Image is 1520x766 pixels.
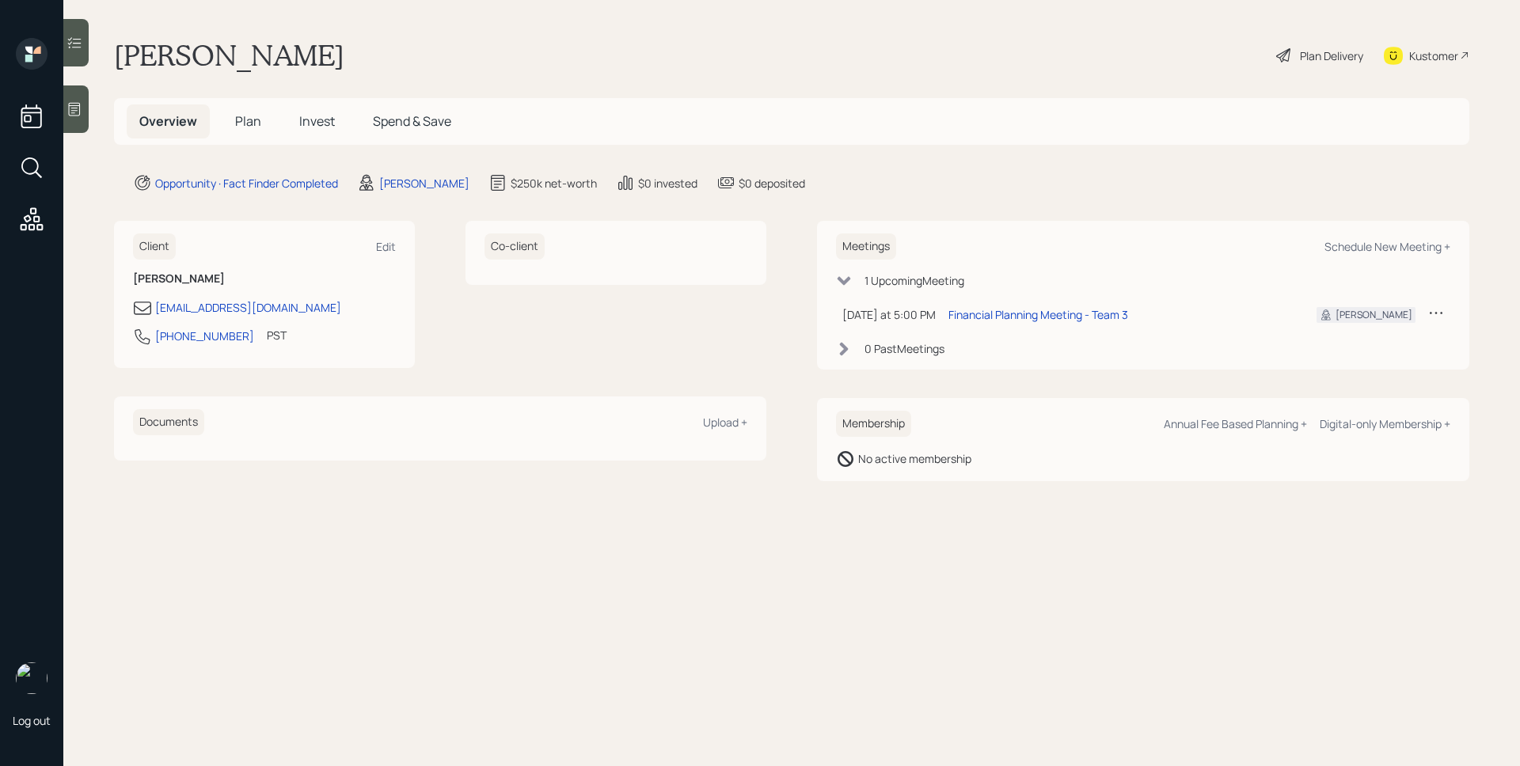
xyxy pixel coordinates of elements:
div: 0 Past Meeting s [864,340,944,357]
h6: Documents [133,409,204,435]
div: Log out [13,713,51,728]
div: $0 deposited [739,175,805,191]
h6: Meetings [836,233,896,260]
h1: [PERSON_NAME] [114,38,344,73]
div: Annual Fee Based Planning + [1164,416,1307,431]
div: Edit [376,239,396,254]
div: PST [267,327,287,343]
h6: [PERSON_NAME] [133,272,396,286]
span: Invest [299,112,335,130]
div: No active membership [858,450,971,467]
div: 1 Upcoming Meeting [864,272,964,289]
div: Opportunity · Fact Finder Completed [155,175,338,191]
div: Schedule New Meeting + [1324,239,1450,254]
div: Upload + [703,415,747,430]
h6: Co-client [484,233,545,260]
div: Plan Delivery [1300,47,1363,64]
div: [PHONE_NUMBER] [155,328,254,344]
h6: Client [133,233,176,260]
div: [PERSON_NAME] [379,175,469,191]
div: Financial Planning Meeting - Team 3 [948,306,1128,323]
div: Kustomer [1409,47,1458,64]
div: [PERSON_NAME] [1336,308,1412,322]
div: $0 invested [638,175,697,191]
img: james-distasi-headshot.png [16,662,47,694]
div: $250k net-worth [511,175,597,191]
span: Spend & Save [373,112,451,130]
h6: Membership [836,411,911,437]
div: [DATE] at 5:00 PM [842,306,936,323]
div: Digital-only Membership + [1320,416,1450,431]
span: Plan [235,112,261,130]
span: Overview [139,112,197,130]
div: [EMAIL_ADDRESS][DOMAIN_NAME] [155,299,341,316]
